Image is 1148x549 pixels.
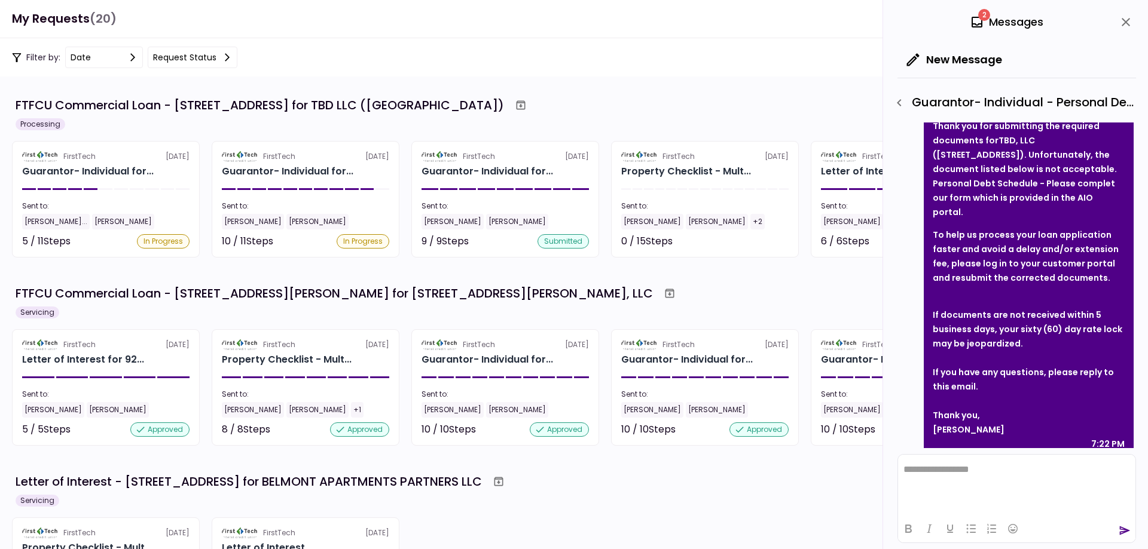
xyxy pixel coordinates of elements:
div: Thank you, [933,408,1125,422]
div: Thank you for submitting the required documents for nfortunately, the document listed below is no... [933,119,1125,176]
img: Partner logo [821,151,857,162]
div: 7:22 PM [1091,437,1125,451]
div: 10 / 10 Steps [422,422,476,437]
div: 5 / 5 Steps [22,422,71,437]
img: Partner logo [422,339,458,350]
span: (20) [90,7,117,31]
div: Servicing [16,495,59,507]
div: [PERSON_NAME] [686,214,748,229]
button: Emojis [1003,520,1023,537]
img: Partner logo [422,151,458,162]
button: New Message [897,44,1012,75]
div: Letter of Interest 3105 Clairpoint Court [821,164,946,179]
div: [PERSON_NAME] [686,402,748,418]
div: FirstTech [63,339,96,350]
div: Filter by: [12,47,237,68]
img: Partner logo [22,151,59,162]
div: Not started [735,234,789,249]
div: [DATE] [222,151,389,162]
div: Sent to: [621,389,789,400]
div: [PERSON_NAME] [621,214,683,229]
div: 5 / 11 Steps [22,234,71,249]
img: Partner logo [222,339,258,350]
div: [PERSON_NAME] [286,214,349,229]
div: [DATE] [821,339,988,350]
div: Letter of Interest for 924 GORDON SMITH, LLC 924 Gordon Smith Boulevard [22,352,144,367]
div: [DATE] [222,339,389,350]
div: [DATE] [22,151,190,162]
button: Archive workflow [659,283,680,304]
div: FTFCU Commercial Loan - [STREET_ADDRESS] for TBD LLC ([GEOGRAPHIC_DATA]) [16,96,504,114]
h1: My Requests [12,7,117,31]
div: Property Checklist - Multi-Family for 924 GORDON SMITH, LLC 924, 948, 963, 972 and 996 Gordon Smi... [222,352,352,367]
div: FirstTech [463,339,495,350]
div: 10 / 11 Steps [222,234,273,249]
div: [DATE] [422,151,589,162]
button: Bullet list [961,520,981,537]
div: [PERSON_NAME] [486,214,548,229]
div: Servicing [16,306,59,318]
div: [PERSON_NAME] [621,402,683,418]
div: [PERSON_NAME] [286,402,349,418]
span: 2 [978,9,990,21]
div: FTFCU Commercial Loan - [STREET_ADDRESS][PERSON_NAME] for [STREET_ADDRESS][PERSON_NAME], LLC [16,284,653,302]
div: FirstTech [63,527,96,538]
div: [DATE] [621,151,789,162]
div: +1 [351,402,364,418]
span: . U [1024,149,1034,161]
div: 6 / 6 Steps [821,234,869,249]
div: [PERSON_NAME]... [22,214,90,229]
div: Property Checklist - Multi-Family for TBD LLC (Crestwood Village) 3105 Clairpoint Court [621,164,751,179]
div: [PERSON_NAME] [422,214,484,229]
span: TBD, LLC ([STREET_ADDRESS]) [933,134,1035,161]
div: [DATE] [22,339,190,350]
div: Guarantor- Individual - Personal Debt Schedule [889,93,1136,113]
div: [DATE] [222,527,389,538]
div: Sent to: [621,201,789,211]
div: [PERSON_NAME] [222,402,284,418]
div: [PERSON_NAME] [486,402,548,418]
img: Partner logo [621,339,658,350]
div: Sent to: [22,201,190,211]
div: Guarantor- Individual for 924 GORDON SMITH, LLC Adam Furman [621,352,753,367]
div: Sent to: [222,201,389,211]
div: FirstTech [662,151,695,162]
button: Request status [148,47,237,68]
div: FirstTech [263,527,295,538]
div: In Progress [137,234,190,249]
div: 10 / 10 Steps [621,422,676,437]
div: [PERSON_NAME] [933,422,1125,437]
img: Partner logo [222,151,258,162]
div: FirstTech [662,339,695,350]
div: FirstTech [862,151,894,162]
div: +2 [750,214,765,229]
div: FirstTech [63,151,96,162]
div: [PERSON_NAME] [821,214,883,229]
div: If you have any questions, please reply to this email. [933,365,1125,394]
img: Partner logo [222,527,258,538]
div: [DATE] [422,339,589,350]
div: Letter of Interest - [STREET_ADDRESS] for BELMONT APARTMENTS PARTNERS LLC [16,473,482,490]
button: Archive workflow [488,471,509,492]
div: approved [330,422,389,437]
button: send [1119,525,1131,536]
div: [DATE] [621,339,789,350]
div: [DATE] [821,151,988,162]
div: Guarantor- Individual for 924 GORDON SMITH, LLC Jared Davis [821,352,952,367]
div: [PERSON_NAME] [92,214,154,229]
div: Sent to: [821,389,988,400]
div: FirstTech [263,151,295,162]
div: Guarantor- Individual for TBD LLC (Crestwood Village) Chaitanya Chintamaneni [22,164,154,179]
div: 8 / 8 Steps [222,422,270,437]
div: Guarantor- Individual for TBD LLC (Crestwood Village) Sridhar Kesani [422,164,553,179]
button: Italic [919,520,939,537]
img: Partner logo [621,151,658,162]
button: Bold [898,520,918,537]
div: approved [729,422,789,437]
button: Numbered list [982,520,1002,537]
div: Sent to: [422,201,589,211]
div: Sent to: [821,201,988,211]
div: Processing [16,118,65,130]
img: Partner logo [821,339,857,350]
